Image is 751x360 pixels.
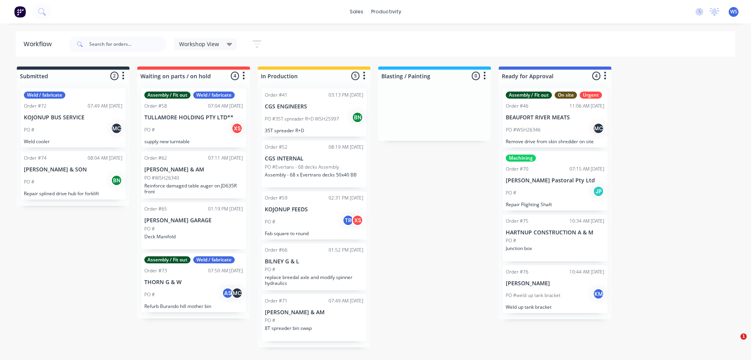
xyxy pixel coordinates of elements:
[506,92,552,99] div: Assembly / Fit out
[144,205,167,212] div: Order #65
[265,206,363,213] p: KOJONUP FEEDS
[24,114,122,121] p: KOJONUP BUS SERVICE
[144,126,155,133] p: PO #
[503,151,607,211] div: MachiningOrder #7007:15 AM [DATE][PERSON_NAME] Pastoral Pty LtdPO #JPRepair Flighting Shaft
[265,297,287,304] div: Order #71
[262,243,367,290] div: Order #6601:52 PM [DATE]BILNEY G & LPO #replace breedal axle and modify spinner hydraulics
[570,166,604,173] div: 07:15 AM [DATE]
[506,126,541,133] p: PO #WSH26346
[24,155,47,162] div: Order #74
[144,303,243,309] p: Refurb Burando hill mother bin
[506,229,604,236] p: HARTNUP CONSTRUCTION A & M
[506,166,528,173] div: Order #70
[265,155,363,162] p: CGS INTERNAL
[506,139,604,144] p: Remove drive from skin shredder on site
[111,175,122,186] div: BN
[24,103,47,110] div: Order #72
[346,6,367,18] div: sales
[593,122,604,134] div: MC
[144,103,167,110] div: Order #58
[144,225,155,232] p: PO #
[265,266,275,273] p: PO #
[144,279,243,286] p: THORN G & W
[208,155,243,162] div: 07:11 AM [DATE]
[14,6,26,18] img: Factory
[506,280,604,287] p: [PERSON_NAME]
[262,294,367,341] div: Order #7107:49 AM [DATE][PERSON_NAME] & AMPO #8T spreader bin swap
[179,40,219,48] span: Workshop View
[88,103,122,110] div: 07:49 AM [DATE]
[329,144,363,151] div: 08:19 AM [DATE]
[265,274,363,286] p: replace breedal axle and modify spinner hydraulics
[265,194,287,202] div: Order #59
[730,8,737,15] span: WS
[21,151,126,200] div: Order #7408:04 AM [DATE][PERSON_NAME] & SONPO #BNRepair splined drive hub for forklift
[262,140,367,187] div: Order #5208:19 AM [DATE]CGS INTERNALPO #Evertans - 68 decks AssemblyAssembly - 68 x Evertrans dec...
[222,287,234,299] div: AS
[265,317,275,324] p: PO #
[724,333,743,352] iframe: Intercom live chat
[144,183,243,194] p: Reinforce damaged table auger on JD635R front
[21,88,126,148] div: Weld / fabricateOrder #7207:49 AM [DATE]KOJONUP BUS SERVICEPO #MCWeld cooler
[506,114,604,121] p: BEAUFORT RIVER MEATS
[144,166,243,173] p: [PERSON_NAME] & AM
[503,265,607,313] div: Order #7610:44 AM [DATE][PERSON_NAME]PO #weld up tank bracketKMWeld up tank bracket
[367,6,405,18] div: productivity
[265,144,287,151] div: Order #52
[88,155,122,162] div: 08:04 AM [DATE]
[593,185,604,197] div: JP
[144,92,190,99] div: Assembly / Fit out
[24,126,34,133] p: PO #
[144,256,190,263] div: Assembly / Fit out
[265,218,275,225] p: PO #
[144,155,167,162] div: Order #62
[89,36,167,52] input: Search for orders...
[580,92,602,99] div: Urgent
[208,205,243,212] div: 01:19 PM [DATE]
[506,237,516,244] p: PO #
[570,268,604,275] div: 10:44 AM [DATE]
[265,258,363,265] p: BILNEY G & L
[141,253,246,312] div: Assembly / Fit outWeld / fabricateOrder #7307:50 AM [DATE]THORN G & WPO #ASMCRefurb Burando hill ...
[193,256,235,263] div: Weld / fabricate
[503,214,607,261] div: Order #7510:34 AM [DATE]HARTNUP CONSTRUCTION A & MPO #Junction box
[144,267,167,274] div: Order #73
[506,202,604,207] p: Repair Flighting Shaft
[262,191,367,239] div: Order #5902:31 PM [DATE]KOJONUP FEEDSPO #TRXSFab square to round
[24,191,122,196] p: Repair splined drive hub for forklift
[265,230,363,236] p: Fab square to round
[265,172,363,178] p: Assembly - 68 x Evertrans decks 50x40 BB
[265,309,363,316] p: [PERSON_NAME] & AM
[144,139,243,144] p: supply new turntable
[24,166,122,173] p: [PERSON_NAME] & SON
[265,128,363,133] p: 35T spreader R+D
[265,247,287,254] div: Order #66
[208,267,243,274] div: 07:50 AM [DATE]
[265,325,363,331] p: 8T spreader bin swap
[329,247,363,254] div: 01:52 PM [DATE]
[329,297,363,304] div: 07:49 AM [DATE]
[141,151,246,198] div: Order #6207:11 AM [DATE][PERSON_NAME] & AMPO #WSH26340Reinforce damaged table auger on JD635R front
[144,217,243,224] p: [PERSON_NAME] GARAGE
[231,122,243,134] div: XS
[593,288,604,300] div: KM
[352,214,363,226] div: XS
[141,88,246,148] div: Assembly / Fit outWeld / fabricateOrder #5807:04 AM [DATE]TULLAMORE HOLDING PTY LTD**PO #XSsupply...
[144,175,179,182] p: PO #WSH26340
[329,92,363,99] div: 03:13 PM [DATE]
[503,88,607,148] div: Assembly / Fit outOn siteUrgentOrder #4611:06 AM [DATE]BEAUFORT RIVER MEATSPO #WSH26346MCRemove d...
[570,103,604,110] div: 11:06 AM [DATE]
[506,245,604,251] p: Junction box
[506,189,516,196] p: PO #
[506,103,528,110] div: Order #46
[231,287,243,299] div: MC
[141,202,246,249] div: Order #6501:19 PM [DATE][PERSON_NAME] GARAGEPO #Deck Manifold
[342,214,354,226] div: TR
[262,88,367,137] div: Order #4103:13 PM [DATE]CGS ENGINEERSPO #35T spreader R+D WSH25997BN35T spreader R+D
[144,114,243,121] p: TULLAMORE HOLDING PTY LTD**
[23,40,56,49] div: Workflow
[265,115,339,122] p: PO #35T spreader R+D WSH25997
[193,92,235,99] div: Weld / fabricate
[506,292,561,299] p: PO #weld up tank bracket
[208,103,243,110] div: 07:04 AM [DATE]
